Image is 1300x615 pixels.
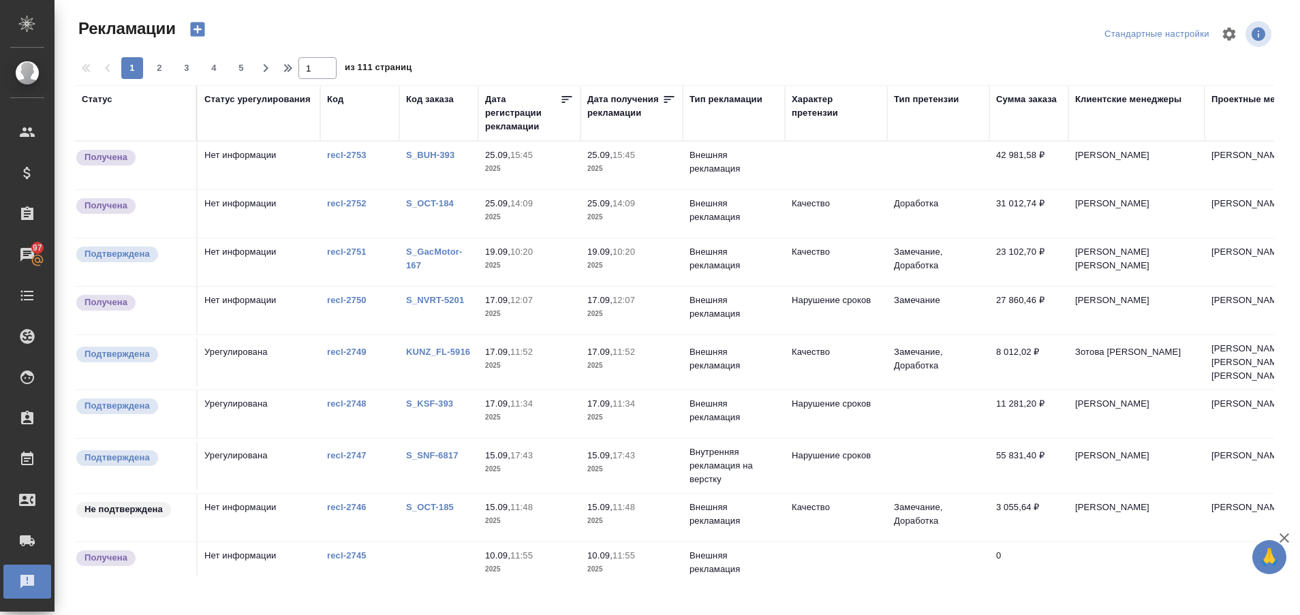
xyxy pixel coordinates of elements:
p: 17.09, [587,347,613,357]
td: [PERSON_NAME] [1068,442,1205,490]
a: S_GacMotor-167 [406,247,462,270]
button: 3 [176,57,198,79]
a: recl-2747 [327,450,367,460]
p: 2025 [587,162,676,176]
td: Нет информации [198,494,320,541]
a: recl-2751 [327,247,367,257]
p: Получена [84,296,127,309]
a: S_OCT-184 [406,198,454,208]
a: recl-2750 [327,295,367,305]
a: recl-2746 [327,502,367,512]
p: 2025 [485,210,574,224]
p: 2025 [485,563,574,576]
p: 15:45 [613,150,635,160]
p: 17:43 [510,450,533,460]
p: 17.09, [485,347,510,357]
td: Нет информации [198,542,320,590]
p: 11:55 [613,550,635,561]
a: recl-2749 [327,347,367,357]
td: Внешняя рекламация [683,142,785,189]
p: 10:20 [510,247,533,257]
p: 17.09, [587,398,613,409]
p: 25.09, [485,150,510,160]
button: 4 [203,57,225,79]
td: Зотова [PERSON_NAME] [1068,338,1205,386]
p: Получена [84,199,127,212]
p: Получена [84,551,127,565]
a: S_OCT-185 [406,502,454,512]
td: Замечание, Доработка [887,238,989,286]
span: Посмотреть информацию [1245,21,1274,47]
p: 15.09, [587,502,613,512]
p: 2025 [587,462,676,476]
td: Урегулирована [198,442,320,490]
td: Нет информации [198,142,320,189]
td: Нарушение сроков [785,442,887,490]
td: [PERSON_NAME] [1068,390,1205,438]
p: 12:07 [510,295,533,305]
p: 2025 [587,514,676,528]
td: Доработка [887,190,989,238]
span: Рекламации [75,18,176,40]
td: Внешняя рекламация [683,542,785,590]
p: 14:09 [613,198,635,208]
td: Нет информации [198,190,320,238]
p: Подтверждена [84,399,150,413]
td: 55 831,40 ₽ [989,442,1068,490]
td: Качество [785,338,887,386]
p: 11:34 [613,398,635,409]
p: 2025 [587,563,676,576]
p: 2025 [485,259,574,272]
p: 10.09, [485,550,510,561]
p: 11:52 [510,347,533,357]
p: 2025 [485,462,574,476]
p: 2025 [485,359,574,373]
a: 97 [3,238,51,272]
td: 8 012,02 ₽ [989,338,1068,386]
span: Настроить таблицу [1213,18,1245,50]
p: 15:45 [510,150,533,160]
p: 2025 [587,307,676,321]
p: 19.09, [485,247,510,257]
p: 11:55 [510,550,533,561]
button: Создать [181,18,214,41]
span: 97 [25,241,50,255]
td: 23 102,70 ₽ [989,238,1068,286]
div: Дата регистрации рекламации [485,93,560,133]
span: 🙏 [1258,543,1281,571]
a: S_NVRT-5201 [406,295,464,305]
td: Нет информации [198,287,320,334]
div: Статус урегулирования [204,93,311,106]
p: 2025 [485,162,574,176]
p: Получена [84,151,127,164]
td: Нет информации [198,238,320,286]
p: 2025 [485,411,574,424]
a: S_KSF-393 [406,398,453,409]
div: split button [1101,24,1213,45]
p: 2025 [485,514,574,528]
a: KUNZ_FL-5916 [406,347,470,357]
p: 2025 [587,359,676,373]
p: 15.09, [485,502,510,512]
a: S_SNF-6817 [406,450,459,460]
td: Внешняя рекламация [683,287,785,334]
button: 5 [230,57,252,79]
div: Тип претензии [894,93,959,106]
p: Не подтверждена [84,503,163,516]
td: Замечание, Доработка [887,494,989,541]
div: Код заказа [406,93,454,106]
span: 2 [149,61,170,75]
td: [PERSON_NAME] [1068,287,1205,334]
span: 4 [203,61,225,75]
td: 27 860,46 ₽ [989,287,1068,334]
td: Нарушение сроков [785,287,887,334]
td: Замечание [887,287,989,334]
div: Дата получения рекламации [587,93,662,120]
p: 10:20 [613,247,635,257]
td: [PERSON_NAME] [1068,190,1205,238]
td: Внешняя рекламация [683,390,785,438]
td: [PERSON_NAME] [1068,494,1205,541]
td: Внутренняя рекламация на верстку [683,439,785,493]
a: recl-2748 [327,398,367,409]
div: Характер претензии [792,93,880,120]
